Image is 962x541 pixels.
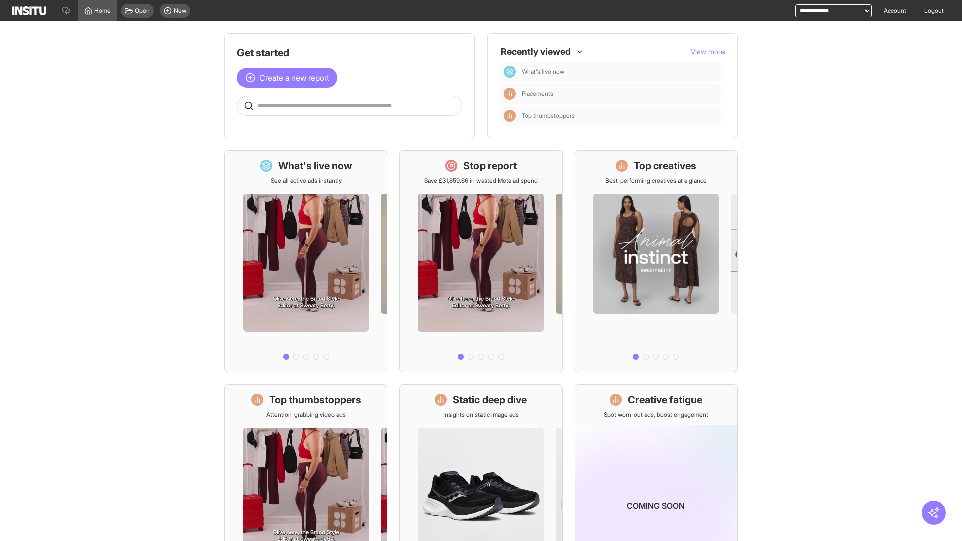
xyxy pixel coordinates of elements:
[12,6,46,15] img: Logo
[691,47,725,57] button: View more
[135,7,150,15] span: Open
[424,177,538,185] p: Save £31,859.66 in wasted Meta ad spend
[399,150,562,372] a: Stop reportSave £31,859.66 in wasted Meta ad spend
[522,90,553,98] span: Placements
[504,66,516,78] div: Dashboard
[522,112,575,120] span: Top thumbstoppers
[605,177,707,185] p: Best-performing creatives at a glance
[575,150,738,372] a: Top creativesBest-performing creatives at a glance
[504,88,516,100] div: Insights
[522,112,717,120] span: Top thumbstoppers
[522,90,717,98] span: Placements
[453,393,527,407] h1: Static deep dive
[634,159,696,173] h1: Top creatives
[237,68,337,88] button: Create a new report
[224,150,387,372] a: What's live nowSee all active ads instantly
[271,177,342,185] p: See all active ads instantly
[691,47,725,56] span: View more
[463,159,517,173] h1: Stop report
[443,411,519,419] p: Insights on static image ads
[259,72,329,84] span: Create a new report
[237,46,462,60] h1: Get started
[94,7,111,15] span: Home
[522,68,564,76] span: What's live now
[174,7,186,15] span: New
[266,411,346,419] p: Attention-grabbing video ads
[522,68,717,76] span: What's live now
[278,159,352,173] h1: What's live now
[504,110,516,122] div: Insights
[269,393,361,407] h1: Top thumbstoppers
